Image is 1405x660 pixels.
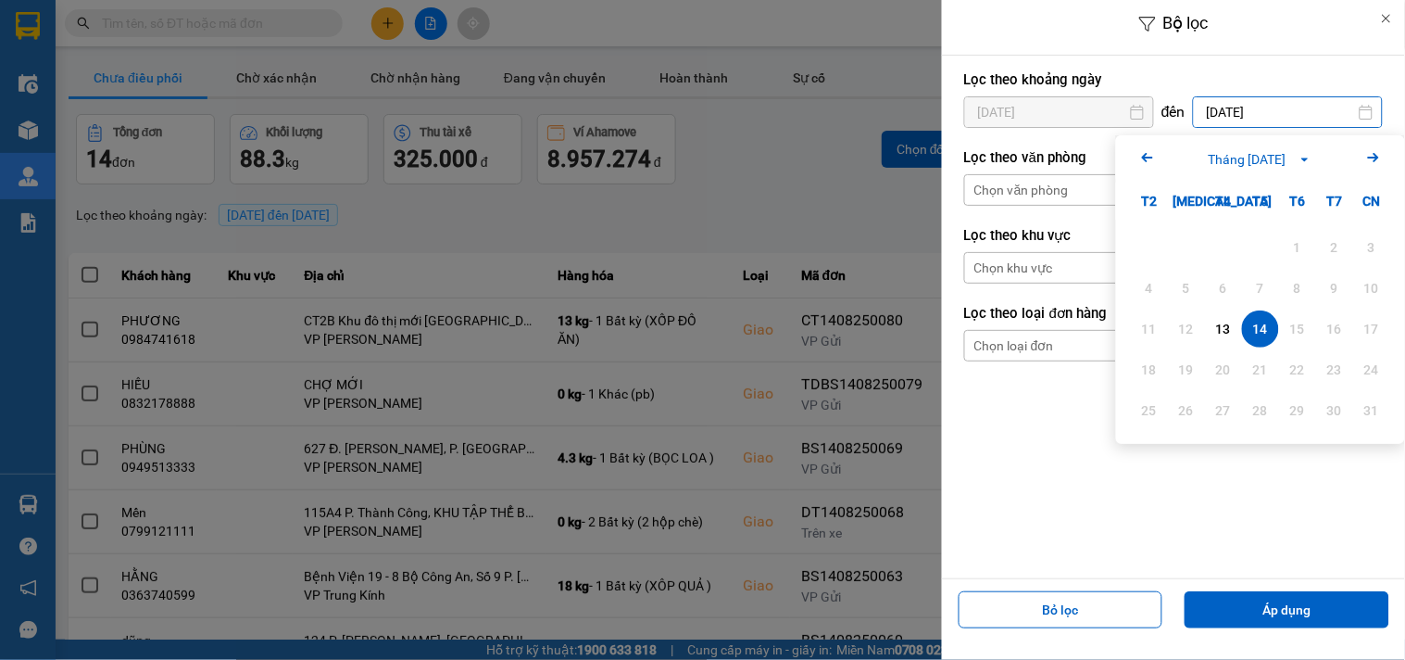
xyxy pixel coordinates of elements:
div: Not available. Thứ Hai, tháng 08 11 2025. [1131,311,1168,348]
div: 28 [1248,400,1273,422]
div: Chọn loại đơn [974,336,1054,355]
input: Select a date. [965,97,1153,127]
div: Chọn khu vực [974,259,1053,277]
div: 25 [1136,400,1162,422]
div: [MEDICAL_DATA] [1168,183,1205,220]
div: 15 [1285,318,1311,340]
div: Not available. Thứ Tư, tháng 08 27 2025. [1205,392,1242,429]
div: 21 [1248,359,1273,381]
div: Not available. Thứ Ba, tháng 08 5 2025. [1168,270,1205,307]
div: 31 [1359,400,1385,422]
div: Not available. Thứ Bảy, tháng 08 2 2025. [1316,229,1353,266]
div: 9 [1322,277,1348,299]
div: Not available. Thứ Hai, tháng 08 25 2025. [1131,392,1168,429]
div: 24 [1359,359,1385,381]
div: Not available. Thứ Sáu, tháng 08 8 2025. [1279,270,1316,307]
div: Not available. Thứ Sáu, tháng 08 22 2025. [1279,351,1316,388]
div: Not available. Thứ Sáu, tháng 08 1 2025. [1279,229,1316,266]
div: Selected. Thứ Năm, tháng 08 14 2025. It's available. [1242,311,1279,348]
div: 17 [1359,318,1385,340]
div: 2 [1322,236,1348,259]
div: Not available. Thứ Bảy, tháng 08 23 2025. [1316,351,1353,388]
div: đến [1154,103,1193,121]
div: Not available. Thứ Bảy, tháng 08 9 2025. [1316,270,1353,307]
div: Not available. Thứ Tư, tháng 08 20 2025. [1205,351,1242,388]
div: 14 [1248,318,1273,340]
div: 27 [1211,400,1236,422]
div: T7 [1316,183,1353,220]
div: 26 [1173,400,1199,422]
div: Not available. Chủ Nhật, tháng 08 3 2025. [1353,229,1390,266]
div: Not available. Thứ Sáu, tháng 08 15 2025. [1279,311,1316,348]
div: Not available. Chủ Nhật, tháng 08 17 2025. [1353,311,1390,348]
div: 20 [1211,359,1236,381]
div: T2 [1131,183,1168,220]
div: 1 [1285,236,1311,259]
div: Not available. Thứ Sáu, tháng 08 29 2025. [1279,392,1316,429]
button: Tháng [DATE] [1203,149,1318,170]
div: Not available. Thứ Ba, tháng 08 26 2025. [1168,392,1205,429]
button: Áp dụng [1185,591,1389,628]
div: 6 [1211,277,1236,299]
span: Bộ lọc [1163,13,1209,32]
div: Choose Thứ Tư, tháng 08 13 2025. It's available. [1205,311,1242,348]
div: Not available. Chủ Nhật, tháng 08 24 2025. [1353,351,1390,388]
svg: Arrow Right [1362,146,1385,169]
label: Lọc theo khu vực [964,226,1383,245]
div: 13 [1211,318,1236,340]
div: Not available. Chủ Nhật, tháng 08 31 2025. [1353,392,1390,429]
div: 22 [1285,359,1311,381]
div: Chọn văn phòng [974,181,1069,199]
div: 5 [1173,277,1199,299]
div: T6 [1279,183,1316,220]
div: Not available. Thứ Ba, tháng 08 19 2025. [1168,351,1205,388]
div: 4 [1136,277,1162,299]
button: Next month. [1362,146,1385,171]
div: 29 [1285,400,1311,422]
div: 16 [1322,318,1348,340]
div: Not available. Thứ Hai, tháng 08 4 2025. [1131,270,1168,307]
label: Lọc theo khoảng ngày [964,70,1383,89]
div: Not available. Thứ Năm, tháng 08 7 2025. [1242,270,1279,307]
div: Not available. Thứ Ba, tháng 08 12 2025. [1168,311,1205,348]
div: 18 [1136,359,1162,381]
div: 12 [1173,318,1199,340]
div: Not available. Thứ Năm, tháng 08 21 2025. [1242,351,1279,388]
div: 8 [1285,277,1311,299]
div: 30 [1322,400,1348,422]
div: T4 [1205,183,1242,220]
svg: Arrow Left [1136,146,1159,169]
div: 23 [1322,359,1348,381]
button: Bỏ lọc [959,591,1163,628]
div: T5 [1242,183,1279,220]
div: Not available. Chủ Nhật, tháng 08 10 2025. [1353,270,1390,307]
button: Previous month. [1136,146,1159,171]
div: CN [1353,183,1390,220]
div: Not available. Thứ Tư, tháng 08 6 2025. [1205,270,1242,307]
div: Not available. Thứ Hai, tháng 08 18 2025. [1131,351,1168,388]
input: Select a date. [1194,97,1382,127]
div: 11 [1136,318,1162,340]
div: 3 [1359,236,1385,259]
div: Not available. Thứ Năm, tháng 08 28 2025. [1242,392,1279,429]
div: Not available. Thứ Bảy, tháng 08 30 2025. [1316,392,1353,429]
label: Lọc theo loại đơn hàng [964,304,1383,323]
div: Not available. Thứ Bảy, tháng 08 16 2025. [1316,311,1353,348]
div: 7 [1248,277,1273,299]
div: 19 [1173,359,1199,381]
div: 10 [1359,277,1385,299]
div: Calendar. [1116,135,1405,444]
label: Lọc theo văn phòng [964,148,1383,167]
